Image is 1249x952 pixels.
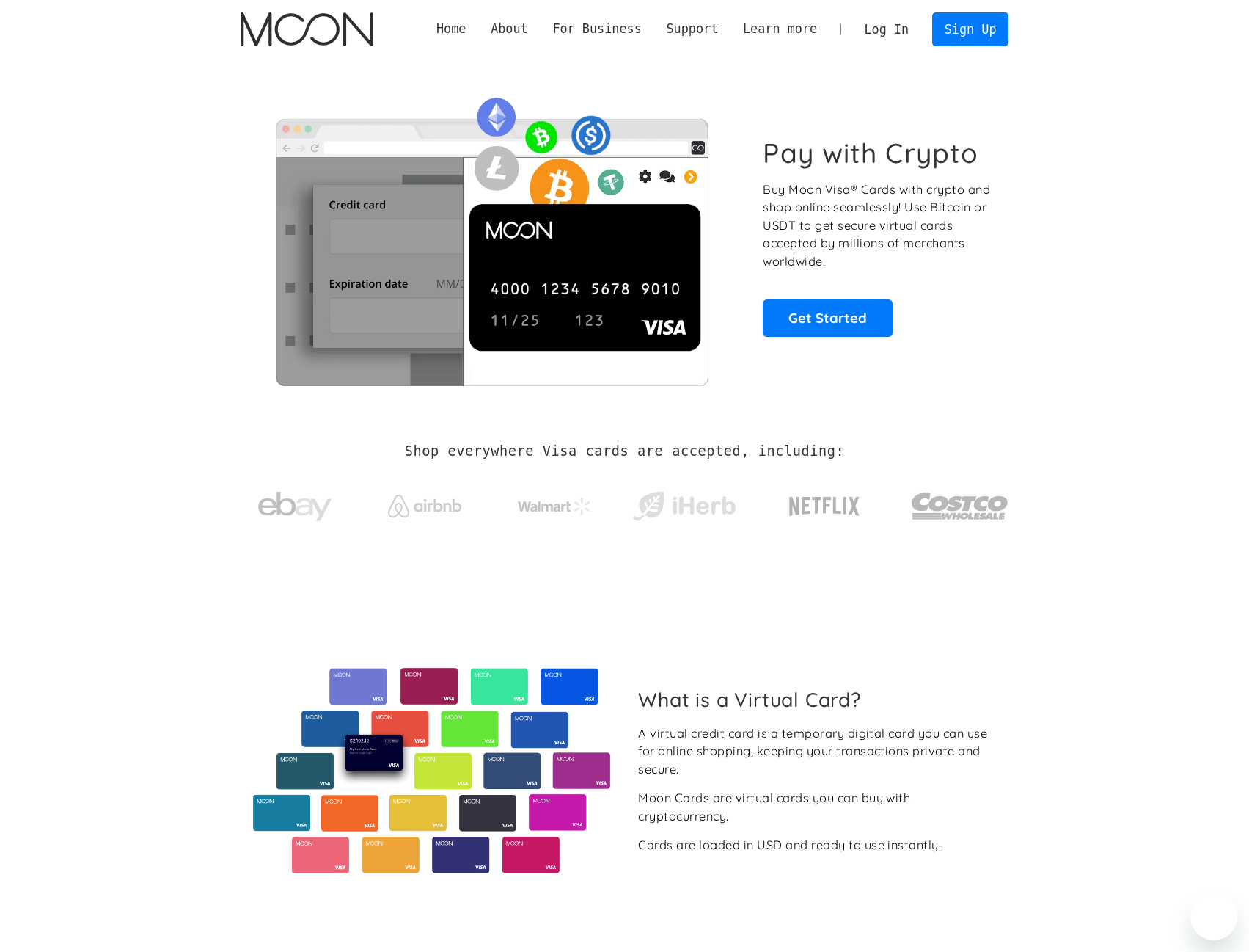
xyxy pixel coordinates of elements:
[666,20,718,38] div: Support
[730,20,829,38] div: Learn more
[491,20,528,38] div: About
[241,12,373,46] a: home
[911,464,1009,541] a: Costco
[499,483,609,523] a: Walmart
[388,495,461,517] img: Airbnb
[743,20,817,38] div: Learn more
[911,479,1009,534] img: Costco
[629,487,739,526] img: iHerb
[541,20,654,38] div: For Business
[241,12,373,46] img: Moon Logo
[852,13,921,46] a: Log In
[478,20,540,38] div: About
[258,484,332,530] img: ebay
[241,469,350,537] a: ebay
[638,724,997,779] div: A virtual credit card is a temporary digital card you can use for online shopping, keeping your t...
[552,20,641,38] div: For Business
[654,20,730,38] div: Support
[638,789,997,825] div: Moon Cards are virtual cards you can buy with cryptocurrency.
[759,473,890,532] a: Netflix
[932,12,1008,46] a: Sign Up
[638,688,997,711] h2: What is a Virtual Card?
[405,443,844,459] h2: Shop everywhere Visa cards are accepted, including:
[763,299,893,336] a: Get Started
[424,20,478,38] a: Home
[241,87,743,385] img: Moon Cards let you spend your crypto anywhere Visa is accepted.
[788,488,861,525] img: Netflix
[763,181,992,271] p: Buy Moon Visa® Cards with crypto and shop online seamlessly! Use Bitcoin or USDT to get secure vi...
[1190,893,1237,940] iframe: Кнопка запуска окна обмена сообщениями
[518,498,591,515] img: Walmart
[629,473,739,533] a: iHerb
[763,137,978,170] h1: Pay with Crypto
[638,836,941,854] div: Cards are loaded in USD and ready to use instantly.
[370,480,479,525] a: Airbnb
[251,668,612,873] img: Virtual cards from Moon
